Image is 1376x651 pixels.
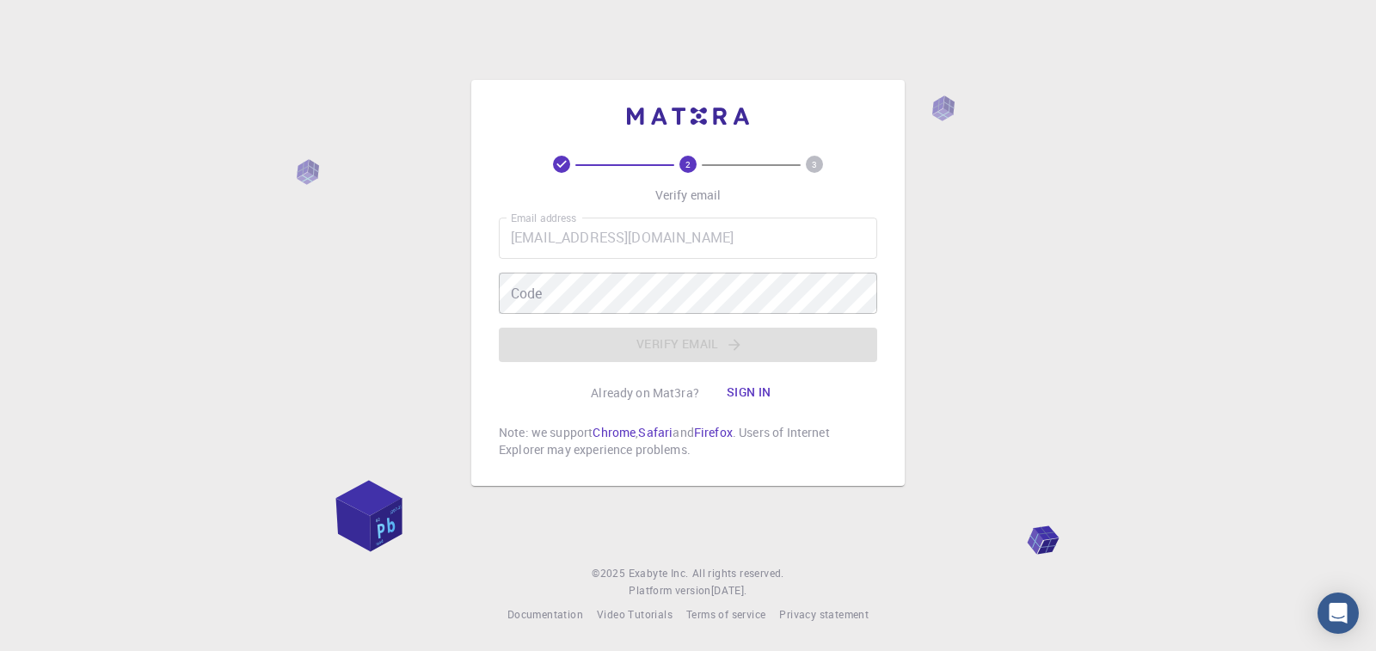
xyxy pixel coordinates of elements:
span: All rights reserved. [692,565,784,582]
text: 2 [685,158,691,170]
a: Video Tutorials [597,606,673,623]
a: Chrome [593,424,636,440]
span: © 2025 [592,565,628,582]
text: 3 [812,158,817,170]
a: Exabyte Inc. [629,565,689,582]
button: Sign in [713,376,785,410]
a: Safari [638,424,673,440]
p: Note: we support , and . Users of Internet Explorer may experience problems. [499,424,877,458]
a: Terms of service [686,606,765,623]
span: Privacy statement [779,607,869,621]
p: Already on Mat3ra? [591,384,699,402]
a: [DATE]. [711,582,747,599]
p: Verify email [655,187,722,204]
span: Terms of service [686,607,765,621]
div: Open Intercom Messenger [1318,593,1359,634]
label: Email address [511,211,576,225]
span: Video Tutorials [597,607,673,621]
a: Firefox [694,424,733,440]
span: Exabyte Inc. [629,566,689,580]
a: Documentation [507,606,583,623]
span: Platform version [629,582,710,599]
span: [DATE] . [711,583,747,597]
a: Privacy statement [779,606,869,623]
span: Documentation [507,607,583,621]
